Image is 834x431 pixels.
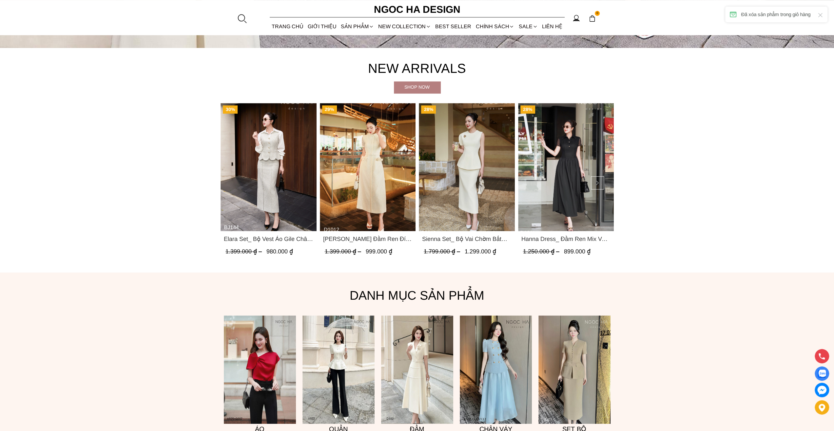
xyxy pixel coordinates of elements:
[270,18,306,35] a: TRANG CHỦ
[376,18,433,35] a: NEW COLLECTION
[350,289,484,302] font: Danh mục sản phẩm
[394,83,440,91] div: Shop now
[225,248,263,255] span: 1.399.000 ₫
[538,315,611,424] img: 3(15)
[221,58,614,79] h4: New Arrivals
[381,315,453,424] a: 3(9)
[320,103,416,231] a: Product image - Catherine Dress_ Đầm Ren Đính Hoa Túi Màu Kem D1012
[324,248,362,255] span: 1.399.000 ₫
[422,234,512,244] span: Sienna Set_ Bộ Vai Chờm Bất Đối Xứng Mix Chân Váy Bút Chì BJ143
[394,81,440,93] a: Shop now
[323,234,412,244] span: [PERSON_NAME] Đầm Ren Đính Hoa Túi Màu Kem D1012
[516,18,540,35] a: SALE
[741,11,810,18] div: Đã xóa sản phẩm trong giỏ hàng
[521,234,611,244] a: Link to Hanna Dress_ Đầm Ren Mix Vải Thô Màu Đen D1011
[339,18,376,35] div: SẢN PHẨM
[589,15,596,22] img: img-CART-ICON-ksit0nf1
[474,18,516,35] div: Chính sách
[422,234,512,244] a: Link to Sienna Set_ Bộ Vai Chờm Bất Đối Xứng Mix Chân Váy Bút Chì BJ143
[419,103,515,231] a: Product image - Sienna Set_ Bộ Vai Chờm Bất Đối Xứng Mix Chân Váy Bút Chì BJ143
[815,366,829,381] a: Display image
[540,18,564,35] a: LIÊN HỆ
[306,18,339,35] a: GIỚI THIỆU
[266,248,293,255] span: 980.000 ₫
[302,315,375,424] a: 2(9)
[523,248,561,255] span: 1.250.000 ₫
[224,315,296,424] a: 3(7)
[224,234,313,244] span: Elara Set_ Bộ Vest Áo Gile Chân Váy Bút Chì BJ144
[460,315,532,424] a: 7(3)
[365,248,392,255] span: 999.000 ₫
[465,248,496,255] span: 1.299.000 ₫
[818,370,826,378] img: Display image
[521,234,611,244] span: Hanna Dress_ Đầm Ren Mix Vải Thô Màu Đen D1011
[424,248,462,255] span: 1.799.000 ₫
[518,103,614,231] a: Product image - Hanna Dress_ Đầm Ren Mix Vải Thô Màu Đen D1011
[323,234,412,244] a: Link to Catherine Dress_ Đầm Ren Đính Hoa Túi Màu Kem D1012
[224,234,313,244] a: Link to Elara Set_ Bộ Vest Áo Gile Chân Váy Bút Chì BJ144
[368,2,466,17] a: Ngoc Ha Design
[564,248,590,255] span: 899.000 ₫
[433,18,474,35] a: BEST SELLER
[815,383,829,397] a: messenger
[221,103,317,231] a: Product image - Elara Set_ Bộ Vest Áo Gile Chân Váy Bút Chì BJ144
[595,11,600,16] span: 0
